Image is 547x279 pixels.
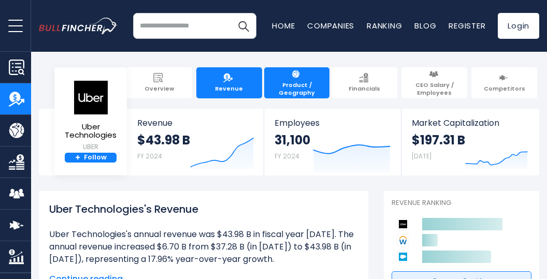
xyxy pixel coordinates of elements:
span: Overview [145,85,174,92]
strong: $197.31 B [412,132,465,148]
strong: $43.98 B [137,132,190,148]
a: Revenue [196,67,262,98]
span: Financials [349,85,380,92]
img: Uber Technologies competitors logo [397,218,409,230]
span: Uber Technologies [60,123,121,140]
h1: Uber Technologies's Revenue [49,201,358,217]
a: Uber Technologies UBER [60,80,122,153]
span: Revenue [215,85,243,92]
a: Employees 31,100 FY 2024 [264,109,400,175]
img: Workday competitors logo [397,234,409,246]
span: Revenue [137,118,254,128]
a: +Follow [65,153,117,163]
li: Uber Technologies's annual revenue was $43.98 B in fiscal year [DATE]. The annual revenue increas... [49,228,358,266]
a: Ranking [367,20,402,31]
small: FY 2024 [137,152,162,160]
a: Competitors [471,67,537,98]
a: Financials [332,67,397,98]
a: Market Capitalization $197.31 B [DATE] [401,109,538,175]
a: Blog [414,20,436,31]
a: Login [498,13,539,39]
img: Salesforce competitors logo [397,251,409,263]
a: Companies [307,20,354,31]
span: CEO Salary / Employees [407,81,462,96]
small: UBER [60,142,121,152]
a: Revenue $43.98 B FY 2024 [127,109,264,175]
span: Employees [275,118,390,128]
span: Competitors [484,85,525,92]
span: Product / Geography [269,81,325,96]
strong: + [75,153,80,163]
a: Product / Geography [264,67,330,98]
img: UBER logo [73,80,109,115]
img: bullfincher logo [39,18,118,34]
span: Market Capitalization [412,118,528,128]
strong: 31,100 [275,132,310,148]
a: Go to homepage [39,18,133,34]
a: Overview [126,67,192,98]
p: Revenue Ranking [392,199,531,208]
small: [DATE] [412,152,431,160]
a: Home [272,20,295,31]
a: CEO Salary / Employees [401,67,467,98]
a: Register [449,20,485,31]
small: FY 2024 [275,152,299,160]
button: Search [231,13,256,39]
